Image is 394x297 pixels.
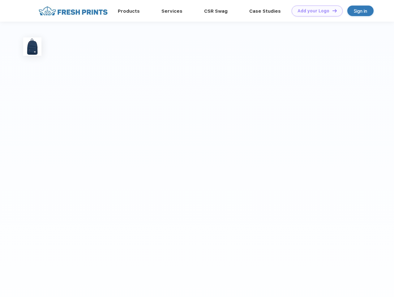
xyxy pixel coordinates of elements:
img: fo%20logo%202.webp [37,6,109,16]
a: Products [118,8,140,14]
div: Sign in [354,7,367,15]
a: Sign in [347,6,374,16]
img: func=resize&h=100 [23,37,41,56]
img: DT [332,9,337,12]
div: Add your Logo [298,8,329,14]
